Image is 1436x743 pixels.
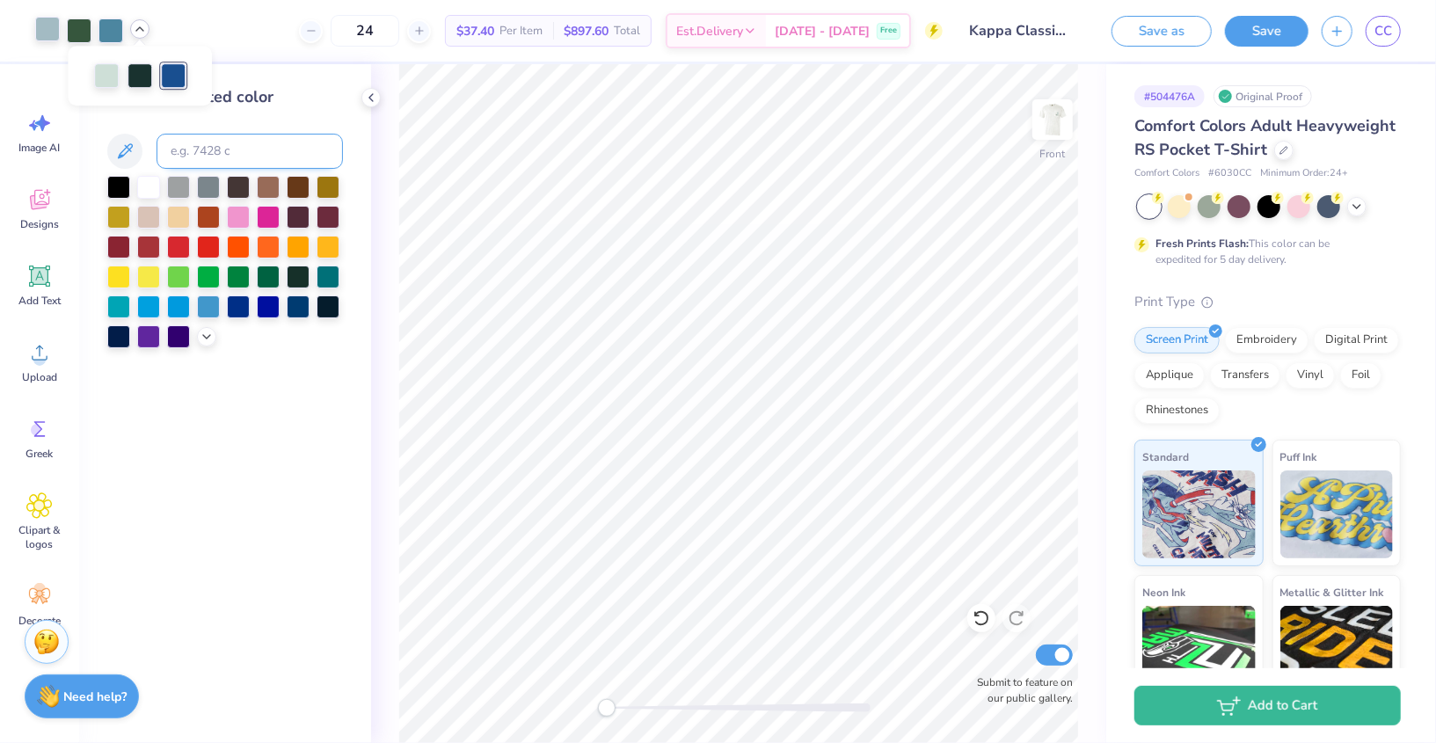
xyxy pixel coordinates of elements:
[1280,448,1317,466] span: Puff Ink
[1340,362,1381,389] div: Foil
[331,15,399,47] input: – –
[1366,16,1401,47] a: CC
[1280,470,1394,558] img: Puff Ink
[1035,102,1070,137] img: Front
[1112,16,1212,47] button: Save as
[614,22,640,40] span: Total
[1142,470,1256,558] img: Standard
[1134,166,1199,181] span: Comfort Colors
[1374,21,1392,41] span: CC
[26,447,54,461] span: Greek
[1208,166,1251,181] span: # 6030CC
[1134,362,1205,389] div: Applique
[18,294,61,308] span: Add Text
[1155,236,1372,267] div: This color can be expedited for 5 day delivery.
[1134,397,1220,424] div: Rhinestones
[499,22,543,40] span: Per Item
[18,614,61,628] span: Decorate
[19,141,61,155] span: Image AI
[1280,606,1394,694] img: Metallic & Glitter Ink
[967,674,1073,706] label: Submit to feature on our public gallery.
[1134,115,1396,160] span: Comfort Colors Adult Heavyweight RS Pocket T-Shirt
[1134,686,1401,725] button: Add to Cart
[1286,362,1335,389] div: Vinyl
[22,370,57,384] span: Upload
[880,25,897,37] span: Free
[1155,237,1249,251] strong: Fresh Prints Flash:
[1142,448,1189,466] span: Standard
[1225,16,1308,47] button: Save
[1214,85,1312,107] div: Original Proof
[1134,292,1401,312] div: Print Type
[1134,327,1220,353] div: Screen Print
[1134,85,1205,107] div: # 504476A
[775,22,870,40] span: [DATE] - [DATE]
[1210,362,1280,389] div: Transfers
[1142,606,1256,694] img: Neon Ink
[20,217,59,231] span: Designs
[64,688,128,705] strong: Need help?
[564,22,609,40] span: $897.60
[157,134,343,169] input: e.g. 7428 c
[1142,583,1185,601] span: Neon Ink
[598,699,616,717] div: Accessibility label
[1040,146,1066,162] div: Front
[1260,166,1348,181] span: Minimum Order: 24 +
[1225,327,1308,353] div: Embroidery
[107,85,343,109] div: Change selected color
[1314,327,1399,353] div: Digital Print
[956,13,1085,48] input: Untitled Design
[11,523,69,551] span: Clipart & logos
[456,22,494,40] span: $37.40
[1280,583,1384,601] span: Metallic & Glitter Ink
[676,22,743,40] span: Est. Delivery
